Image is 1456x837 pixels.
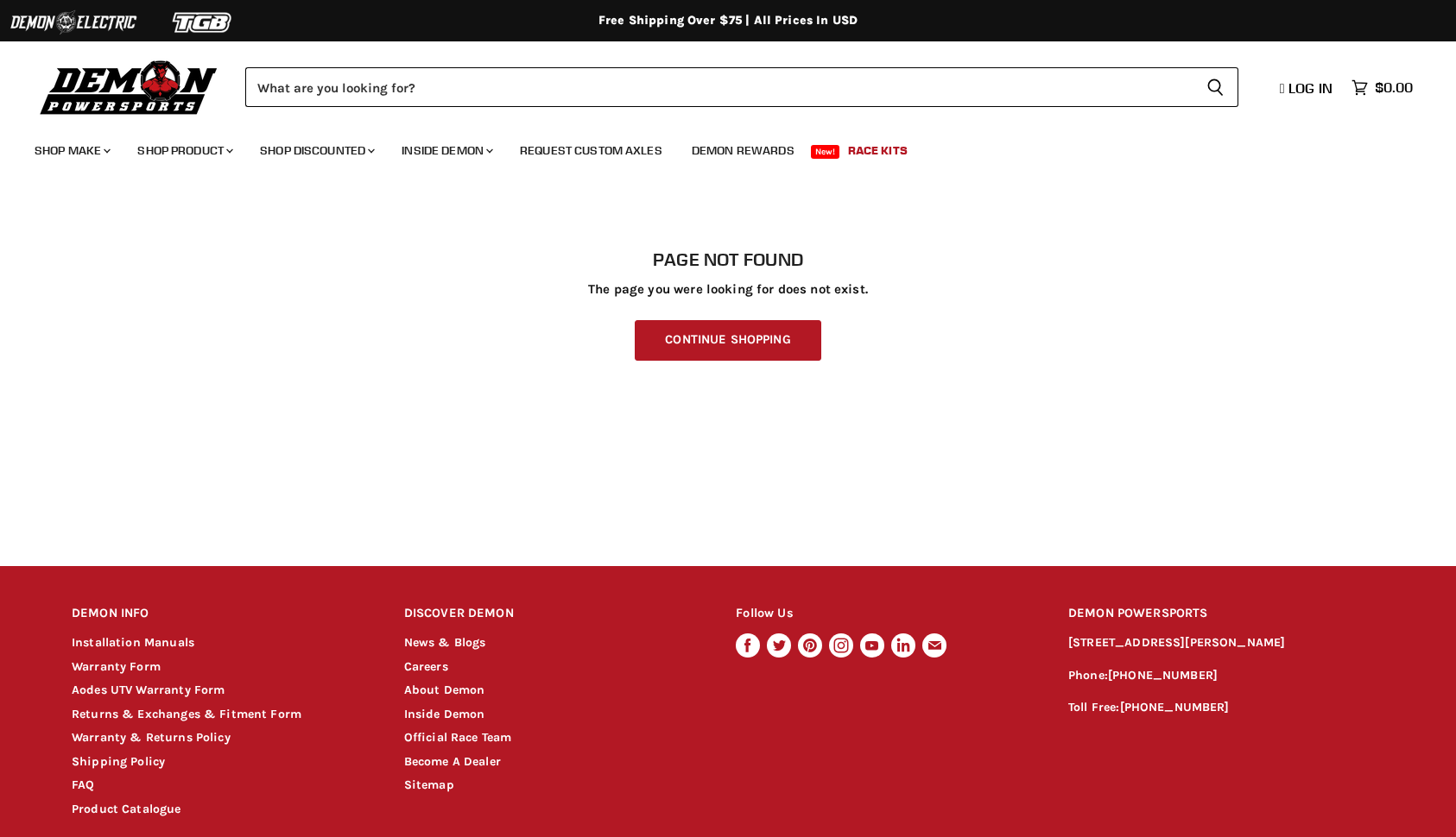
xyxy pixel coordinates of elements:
a: Demon Rewards [679,133,807,168]
span: Log in [1288,79,1333,97]
h2: DEMON INFO [72,594,371,634]
div: Free Shipping Over $75 | All Prices In USD [37,13,1419,28]
a: Shop Make [22,133,121,168]
a: Product Catalogue [72,802,181,816]
p: The page you were looking for does not exist. [72,282,1384,297]
a: Request Custom Axles [507,133,675,168]
img: TGB Logo 2 [138,6,268,39]
a: Shop Product [124,133,244,168]
p: [STREET_ADDRESS][PERSON_NAME] [1068,633,1384,653]
a: Inside Demon [389,133,503,168]
a: FAQ [72,777,94,792]
a: Warranty & Returns Policy [72,730,231,745]
span: $0.00 [1375,79,1413,96]
img: Demon Electric Logo 2 [9,6,138,39]
a: Sitemap [404,777,454,792]
input: Search [245,67,1193,107]
a: [PHONE_NUMBER] [1108,668,1218,683]
a: About Demon [404,683,485,697]
h2: Follow Us [736,594,1035,634]
ul: Main menu [22,126,1409,168]
span: New! [811,145,840,159]
a: Log in [1272,80,1343,96]
a: Become A Dealer [404,754,501,769]
a: News & Blogs [404,635,486,650]
button: Search [1193,67,1238,107]
a: Shop Discounted [247,133,385,168]
p: Toll Free: [1068,698,1384,718]
a: Warranty Form [72,659,161,674]
a: Shipping Policy [72,754,165,769]
h2: DEMON POWERSPORTS [1068,594,1384,634]
a: Race Kits [835,133,921,168]
h2: DISCOVER DEMON [404,594,704,634]
a: [PHONE_NUMBER] [1120,700,1230,714]
p: Phone: [1068,666,1384,686]
a: $0.00 [1343,75,1421,100]
h1: Page not found [72,249,1384,270]
a: Aodes UTV Warranty Form [72,683,225,697]
a: Continue Shopping [635,320,820,361]
a: Returns & Exchanges & Fitment Form [72,707,301,721]
a: Installation Manuals [72,635,194,650]
a: Inside Demon [404,707,485,721]
form: Product [245,67,1238,107]
img: Demon Powersports [35,56,224,117]
a: Careers [404,659,448,674]
a: Official Race Team [404,730,512,745]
